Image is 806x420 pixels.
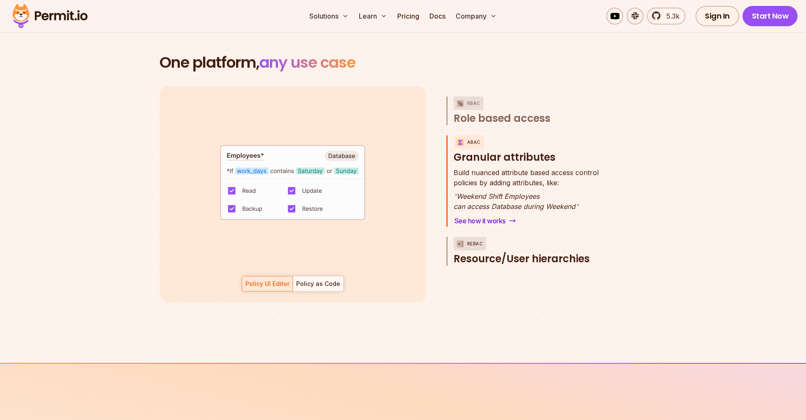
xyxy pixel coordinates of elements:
button: ReBACResource/User hierarchies [454,237,611,266]
img: Permit logo [8,2,91,30]
a: See how it works [454,215,517,227]
span: 5.3k [661,11,679,21]
p: Weekend Shift Employees can access Database during Weekend [454,191,599,211]
button: Policy as Code [293,276,344,292]
div: ABACGranular attributes [454,167,611,227]
span: " [575,202,578,211]
a: 5.3k [647,8,685,25]
span: Build nuanced attribute based access control [454,167,599,178]
a: Docs [426,8,449,25]
a: Start Now [743,6,798,26]
h2: One platform, [160,54,647,71]
p: policies by adding attributes, like: [454,167,599,188]
button: Learn [355,8,391,25]
button: Solutions [306,8,352,25]
p: RBAC [467,96,480,110]
div: Policy as Code [296,280,340,288]
span: Role based access [454,112,550,125]
a: Sign In [696,6,739,26]
p: ReBAC [467,237,483,250]
span: " [454,192,457,200]
button: Company [452,8,500,25]
button: RBACRole based access [454,96,611,125]
span: any use case [259,52,355,73]
a: Pricing [394,8,423,25]
span: Resource/User hierarchies [454,252,590,266]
